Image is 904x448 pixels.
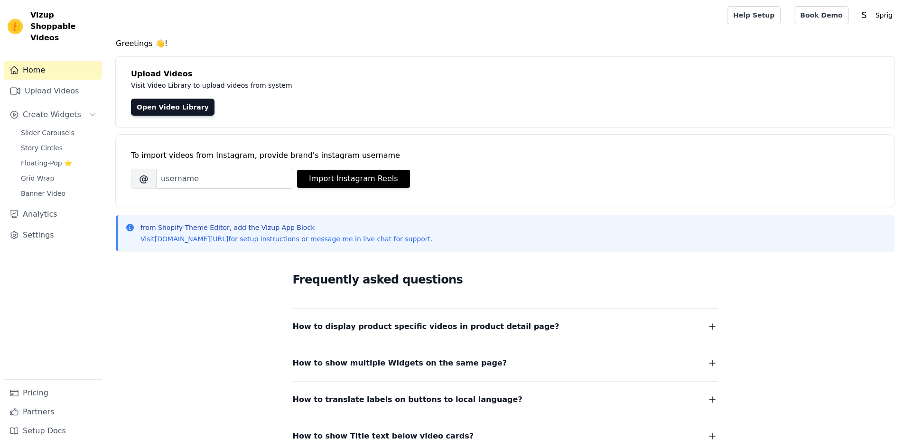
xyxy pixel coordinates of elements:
span: How to show Title text below video cards? [293,430,474,443]
a: Story Circles [15,141,102,155]
a: Partners [4,402,102,421]
button: How to display product specific videos in product detail page? [293,320,718,333]
a: Home [4,61,102,80]
button: How to show Title text below video cards? [293,430,718,443]
div: To import videos from Instagram, provide brand's instagram username [131,150,879,161]
a: Upload Videos [4,82,102,101]
img: Vizup [8,19,23,34]
span: Floating-Pop ⭐ [21,158,72,168]
span: How to display product specific videos in product detail page? [293,320,559,333]
a: Pricing [4,384,102,402]
button: How to show multiple Widgets on the same page? [293,357,718,370]
h4: Upload Videos [131,68,879,80]
span: Create Widgets [23,109,81,120]
a: [DOMAIN_NAME][URL] [155,235,229,243]
span: How to translate labels on buttons to local language? [293,393,522,406]
p: Sprig [872,7,896,24]
a: Settings [4,226,102,245]
a: Help Setup [727,6,781,24]
a: Floating-Pop ⭐ [15,156,102,170]
a: Book Demo [794,6,848,24]
button: How to translate labels on buttons to local language? [293,393,718,406]
button: Import Instagram Reels [297,170,410,188]
h4: Greetings 👋! [116,38,895,49]
a: Banner Video [15,187,102,200]
button: Create Widgets [4,105,102,124]
a: Slider Carousels [15,126,102,139]
a: Open Video Library [131,99,214,116]
span: Vizup Shoppable Videos [30,9,98,44]
input: username [157,169,293,189]
button: S Sprig [857,7,896,24]
p: Visit Video Library to upload videos from system [131,80,556,91]
p: Visit for setup instructions or message me in live chat for support. [140,234,432,244]
a: Analytics [4,205,102,224]
a: Grid Wrap [15,172,102,185]
span: Slider Carousels [21,128,75,137]
h2: Frequently asked questions [293,270,718,289]
span: Grid Wrap [21,174,54,183]
a: Setup Docs [4,421,102,440]
span: Story Circles [21,143,63,153]
span: Banner Video [21,189,65,198]
p: from Shopify Theme Editor, add the Vizup App Block [140,223,432,232]
text: S [861,10,867,20]
span: @ [131,169,157,189]
span: How to show multiple Widgets on the same page? [293,357,507,370]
